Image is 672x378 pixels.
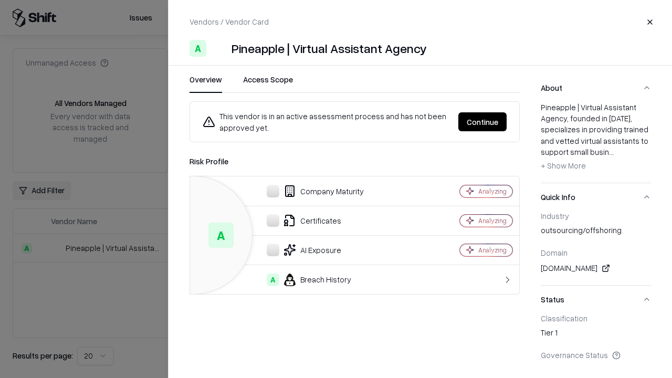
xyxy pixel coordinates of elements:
button: Quick Info [541,183,651,211]
div: A [208,223,234,248]
div: Analyzing [478,216,507,225]
div: Industry [541,211,651,220]
button: Continue [458,112,507,131]
div: Risk Profile [190,155,520,167]
div: Company Maturity [198,185,423,197]
button: About [541,74,651,102]
button: Overview [190,74,222,93]
span: + Show More [541,161,586,170]
div: This vendor is in an active assessment process and has not been approved yet. [203,110,450,133]
div: AI Exposure [198,244,423,256]
button: + Show More [541,157,586,174]
div: Analyzing [478,246,507,255]
div: Governance Status [541,350,651,360]
div: Pineapple | Virtual Assistant Agency, founded in [DATE], specializes in providing trained and vet... [541,102,651,174]
div: Domain [541,248,651,257]
img: Pineapple | Virtual Assistant Agency [211,40,227,57]
p: Vendors / Vendor Card [190,16,269,27]
div: Analyzing [478,187,507,196]
div: Quick Info [541,211,651,285]
button: Status [541,286,651,313]
div: Pineapple | Virtual Assistant Agency [232,40,427,57]
div: Tier 1 [541,327,651,342]
div: About [541,102,651,183]
div: outsourcing/offshoring [541,225,651,239]
div: A [190,40,206,57]
div: A [267,274,279,286]
div: [DOMAIN_NAME] [541,262,651,275]
div: Certificates [198,214,423,227]
button: Access Scope [243,74,293,93]
div: Classification [541,313,651,323]
div: Breach History [198,274,423,286]
span: ... [609,147,614,156]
